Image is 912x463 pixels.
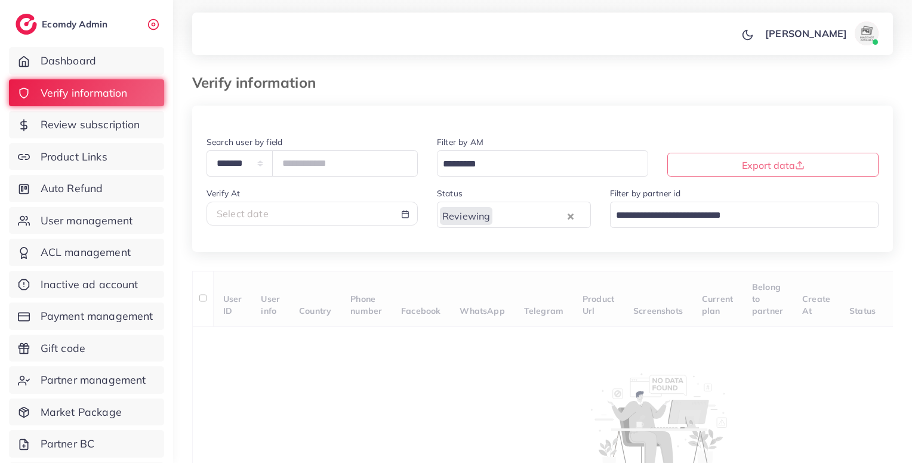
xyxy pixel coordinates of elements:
[9,143,164,171] a: Product Links
[41,149,107,165] span: Product Links
[855,21,879,45] img: avatar
[9,303,164,330] a: Payment management
[610,187,680,199] label: Filter by partner id
[41,372,146,388] span: Partner management
[494,206,564,225] input: Search for option
[437,136,483,148] label: Filter by AM
[41,245,131,260] span: ACL management
[41,213,133,229] span: User management
[207,187,240,199] label: Verify At
[439,155,633,174] input: Search for option
[41,117,140,132] span: Review subscription
[41,436,95,452] span: Partner BC
[9,399,164,426] a: Market Package
[207,136,282,148] label: Search user by field
[9,111,164,138] a: Review subscription
[9,271,164,298] a: Inactive ad account
[41,53,96,69] span: Dashboard
[610,202,879,227] div: Search for option
[217,208,269,220] span: Select date
[9,366,164,394] a: Partner management
[41,341,85,356] span: Gift code
[667,153,879,177] button: Export data
[742,159,805,171] span: Export data
[437,150,648,176] div: Search for option
[16,14,110,35] a: logoEcomdy Admin
[437,202,591,227] div: Search for option
[16,14,37,35] img: logo
[9,207,164,234] a: User management
[9,175,164,202] a: Auto Refund
[9,335,164,362] a: Gift code
[612,206,864,225] input: Search for option
[437,187,463,199] label: Status
[9,239,164,266] a: ACL management
[9,430,164,458] a: Partner BC
[192,74,325,91] h3: Verify information
[759,21,883,45] a: [PERSON_NAME]avatar
[9,47,164,75] a: Dashboard
[41,308,153,324] span: Payment management
[41,277,138,292] span: Inactive ad account
[41,85,128,101] span: Verify information
[9,79,164,107] a: Verify information
[41,181,103,196] span: Auto Refund
[568,209,574,223] button: Clear Selected
[765,26,847,41] p: [PERSON_NAME]
[41,405,122,420] span: Market Package
[42,18,110,30] h2: Ecomdy Admin
[440,207,492,225] span: Reviewing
